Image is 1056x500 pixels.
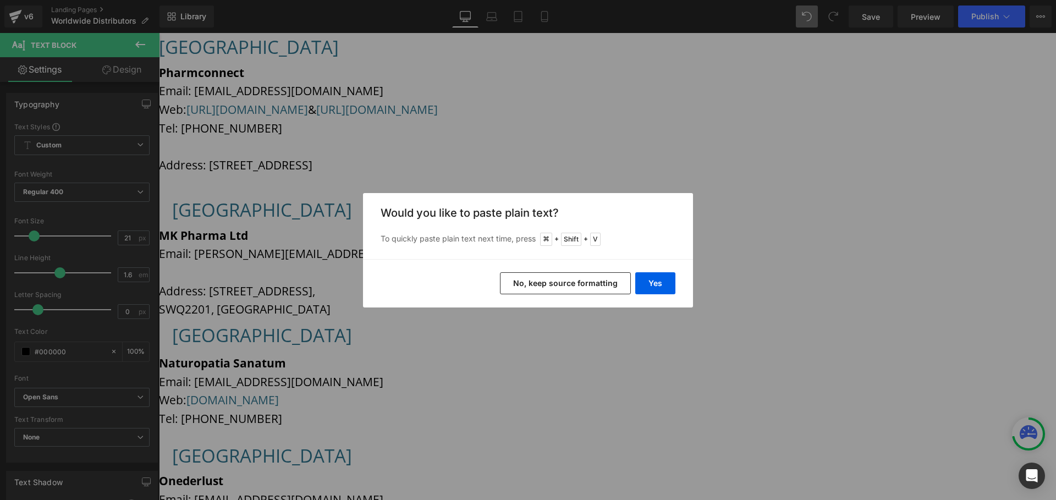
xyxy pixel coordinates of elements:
button: No, keep source formatting [500,272,631,294]
h1: [GEOGRAPHIC_DATA] [13,163,647,191]
h1: [GEOGRAPHIC_DATA] [13,289,647,316]
a: [DOMAIN_NAME] [28,359,120,375]
div: Open Intercom Messenger [1019,463,1045,489]
span: + [554,234,559,245]
h3: Would you like to paste plain text? [381,206,675,219]
button: Yes [635,272,675,294]
span: V [590,233,601,246]
a: [URL][DOMAIN_NAME] [157,69,279,84]
p: To quickly paste plain text next time, press [381,233,675,246]
a: [URL][DOMAIN_NAME] [28,69,149,84]
h1: [GEOGRAPHIC_DATA] [13,409,647,437]
span: Shift [561,233,581,246]
span: + [584,234,588,245]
